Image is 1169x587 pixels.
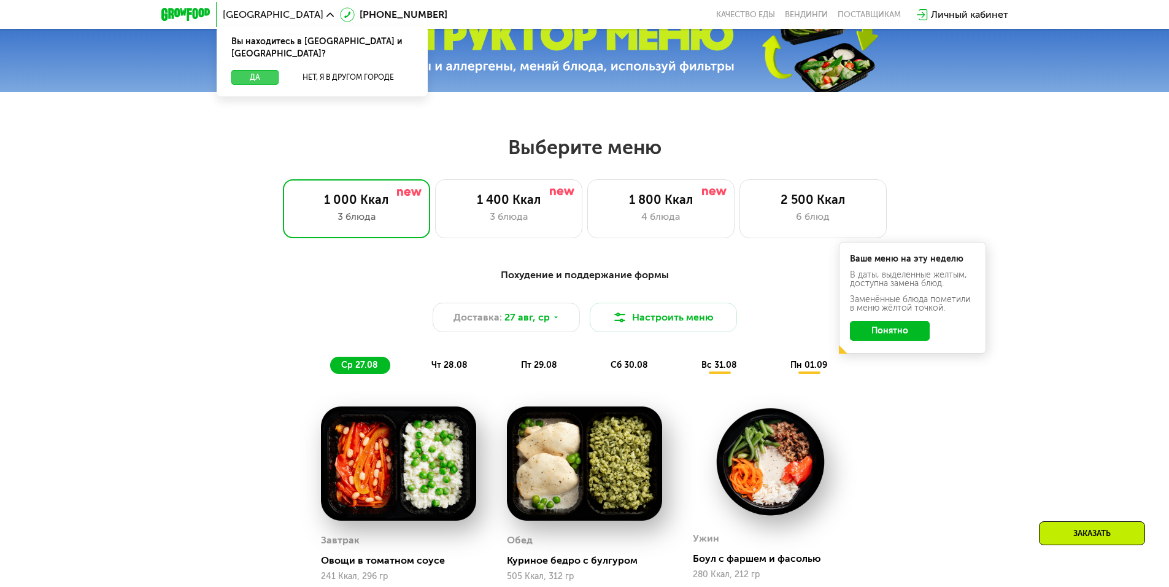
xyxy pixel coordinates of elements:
[284,70,413,85] button: Нет, я в другом городе
[752,209,874,224] div: 6 блюд
[790,360,827,370] span: пн 01.09
[693,529,719,548] div: Ужин
[431,360,468,370] span: чт 28.08
[838,10,901,20] div: поставщикам
[600,192,722,207] div: 1 800 Ккал
[448,209,569,224] div: 3 блюда
[321,554,486,567] div: Овощи в томатном соусе
[296,192,417,207] div: 1 000 Ккал
[504,310,550,325] span: 27 авг, ср
[931,7,1008,22] div: Личный кабинет
[217,26,428,70] div: Вы находитесь в [GEOGRAPHIC_DATA] и [GEOGRAPHIC_DATA]?
[341,360,378,370] span: ср 27.08
[231,70,279,85] button: Да
[850,295,975,313] div: Заменённые блюда пометили в меню жёлтой точкой.
[1039,521,1145,545] div: Заказать
[785,10,828,20] a: Вендинги
[521,360,557,370] span: пт 29.08
[850,255,975,263] div: Ваше меню на эту неделю
[507,572,662,581] div: 505 Ккал, 312 гр
[507,554,672,567] div: Куриное бедро с булгуром
[296,209,417,224] div: 3 блюда
[752,192,874,207] div: 2 500 Ккал
[453,310,502,325] span: Доставка:
[850,271,975,288] div: В даты, выделенные желтым, доступна замена блюд.
[39,135,1130,160] h2: Выберите меню
[590,303,737,332] button: Настроить меню
[716,10,775,20] a: Качество еды
[850,321,930,341] button: Понятно
[222,268,948,283] div: Похудение и поддержание формы
[321,572,476,581] div: 241 Ккал, 296 гр
[693,570,848,580] div: 280 Ккал, 212 гр
[321,531,360,550] div: Завтрак
[223,10,323,20] span: [GEOGRAPHIC_DATA]
[611,360,648,370] span: сб 30.08
[507,531,533,550] div: Обед
[701,360,737,370] span: вс 31.08
[340,7,447,22] a: [PHONE_NUMBER]
[448,192,569,207] div: 1 400 Ккал
[600,209,722,224] div: 4 блюда
[693,553,858,565] div: Боул с фаршем и фасолью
